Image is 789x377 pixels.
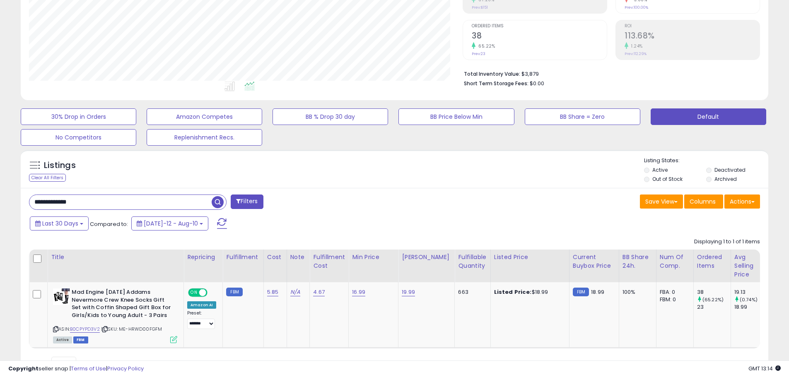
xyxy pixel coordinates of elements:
[189,289,199,296] span: ON
[702,296,724,303] small: (65.22%)
[53,288,70,305] img: 41Nvv4MpisL._SL40_.jpg
[290,253,306,262] div: Note
[458,288,484,296] div: 663
[748,365,781,372] span: 2025-09-11 13:14 GMT
[267,288,279,296] a: 5.85
[494,288,563,296] div: $18.99
[660,296,687,303] div: FBM: 0
[8,365,144,373] div: seller snap | |
[652,166,668,173] label: Active
[651,108,766,125] button: Default
[147,129,262,146] button: Replenishment Recs.
[475,43,495,49] small: 65.22%
[101,326,162,332] span: | SKU: ME-HRWD00FGFM
[573,288,589,296] small: FBM
[398,108,514,125] button: BB Price Below Min
[352,288,365,296] a: 16.99
[313,288,325,296] a: 4.67
[734,303,768,311] div: 18.99
[187,253,219,262] div: Repricing
[51,253,180,262] div: Title
[494,253,566,262] div: Listed Price
[144,219,198,228] span: [DATE]-12 - Aug-10
[525,108,640,125] button: BB Share = Zero
[226,253,260,262] div: Fulfillment
[71,365,106,372] a: Terms of Use
[734,253,765,279] div: Avg Selling Price
[625,31,760,42] h2: 113.68%
[402,253,451,262] div: [PERSON_NAME]
[573,253,615,270] div: Current Buybox Price
[464,68,754,78] li: $3,879
[644,157,768,165] p: Listing States:
[267,253,283,262] div: Cost
[273,108,388,125] button: BB % Drop 30 day
[352,253,395,262] div: Min Price
[652,175,683,182] label: Out of Stock
[42,219,78,228] span: Last 30 Days
[625,5,648,10] small: Prev: 100.00%
[625,24,760,29] span: ROI
[402,288,415,296] a: 19.99
[640,195,683,209] button: Save View
[697,253,727,270] div: Ordered Items
[694,238,760,246] div: Displaying 1 to 1 of 1 items
[623,288,650,296] div: 100%
[472,51,485,56] small: Prev: 23
[30,216,89,231] button: Last 30 Days
[72,288,172,321] b: Mad Engine [DATE] Addams Nevermore Crew Knee Socks Gift Set with Coffin Shaped Gift Box for Girls...
[697,303,731,311] div: 23
[472,5,488,10] small: Prev: $151
[35,360,95,367] span: Show: entries
[107,365,144,372] a: Privacy Policy
[187,301,216,309] div: Amazon AI
[472,31,607,42] h2: 38
[187,310,216,329] div: Preset:
[472,24,607,29] span: Ordered Items
[734,288,768,296] div: 19.13
[697,288,731,296] div: 38
[29,174,66,182] div: Clear All Filters
[714,166,746,173] label: Deactivated
[690,197,716,206] span: Columns
[44,160,76,171] h5: Listings
[53,336,72,343] span: All listings currently available for purchase on Amazon
[740,296,758,303] small: (0.74%)
[494,288,532,296] b: Listed Price:
[8,365,39,372] strong: Copyright
[131,216,208,231] button: [DATE]-12 - Aug-10
[625,51,647,56] small: Prev: 112.29%
[70,326,100,333] a: B0CPYPD3V2
[90,220,128,228] span: Compared to:
[290,288,300,296] a: N/A
[660,253,690,270] div: Num of Comp.
[73,336,88,343] span: FBM
[628,43,643,49] small: 1.24%
[21,108,136,125] button: 30% Drop in Orders
[226,288,242,296] small: FBM
[623,253,653,270] div: BB Share 24h.
[464,80,528,87] b: Short Term Storage Fees:
[464,70,520,77] b: Total Inventory Value:
[458,253,487,270] div: Fulfillable Quantity
[724,195,760,209] button: Actions
[21,129,136,146] button: No Competitors
[206,289,220,296] span: OFF
[231,195,263,209] button: Filters
[530,79,544,87] span: $0.00
[591,288,604,296] span: 18.99
[313,253,345,270] div: Fulfillment Cost
[660,288,687,296] div: FBA: 0
[53,288,177,342] div: ASIN:
[714,175,737,182] label: Archived
[684,195,723,209] button: Columns
[147,108,262,125] button: Amazon Competes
